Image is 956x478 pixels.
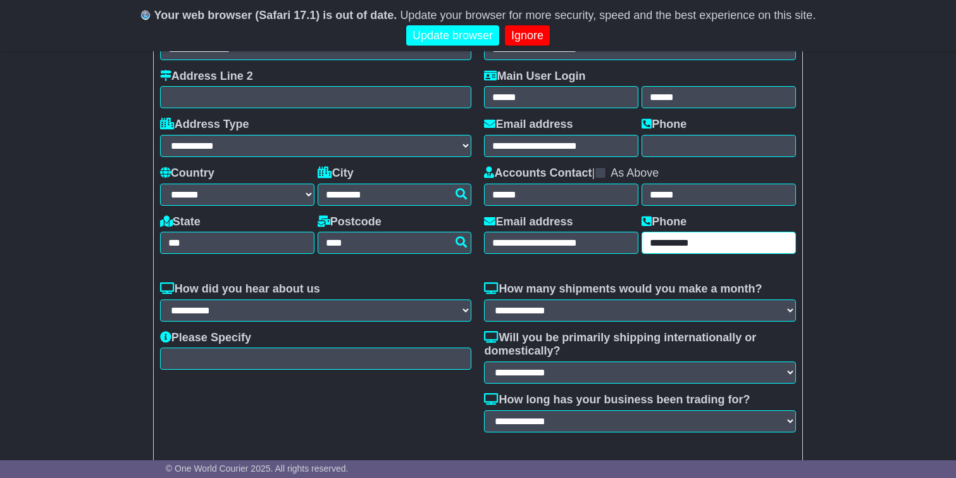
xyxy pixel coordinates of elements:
label: Email address [484,215,573,229]
label: Country [160,167,214,180]
label: Please Specify [160,331,251,345]
a: Ignore [505,25,550,46]
label: Postcode [318,215,382,229]
span: Update your browser for more security, speed and the best experience on this site. [400,9,816,22]
label: Will you be primarily shipping internationally or domestically? [484,331,796,358]
label: Accounts Contact [484,167,592,180]
label: Phone [642,215,686,229]
label: Address Line 2 [160,70,253,84]
label: Main User Login [484,70,585,84]
label: How long has your business been trading for? [484,393,750,407]
label: How many shipments would you make a month? [484,282,762,296]
b: Your web browser (Safari 17.1) is out of date. [154,9,397,22]
label: Email address [484,118,573,132]
label: City [318,167,354,180]
label: Phone [642,118,686,132]
a: Update browser [406,25,499,46]
label: How did you hear about us [160,282,320,296]
label: State [160,215,201,229]
label: As Above [611,167,659,180]
label: Address Type [160,118,249,132]
div: | [484,167,796,184]
span: © One World Courier 2025. All rights reserved. [166,463,349,474]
